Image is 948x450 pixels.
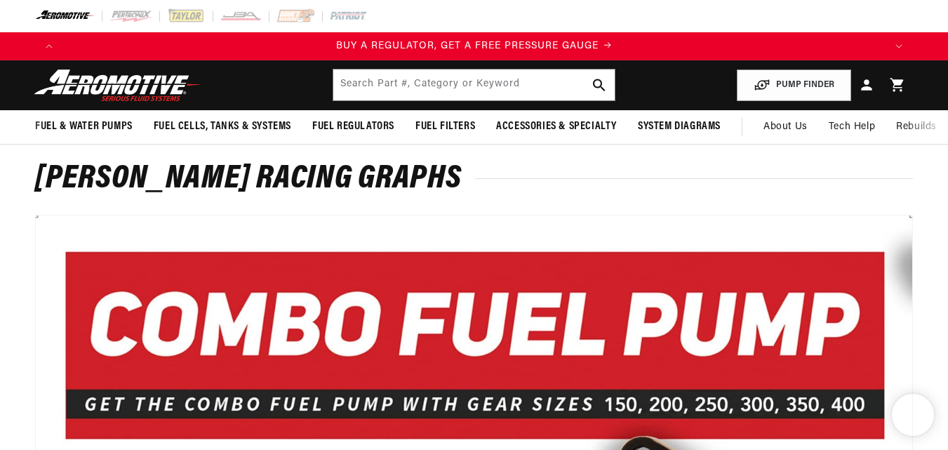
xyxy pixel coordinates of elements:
span: BUY A REGULATOR, GET A FREE PRESSURE GAUGE [336,41,599,51]
summary: Rebuilds [886,110,947,144]
span: Rebuilds [896,119,937,135]
summary: Tech Help [818,110,886,144]
h2: [PERSON_NAME] Racing Graphs [35,164,913,194]
div: Announcement [63,39,885,54]
button: Translation missing: en.sections.announcements.next_announcement [885,32,913,60]
span: Fuel Cells, Tanks & Systems [154,119,291,134]
button: PUMP FINDER [737,70,851,101]
span: Fuel Filters [415,119,475,134]
div: 1 of 4 [63,39,885,54]
summary: Fuel Regulators [302,110,405,143]
span: Fuel & Water Pumps [35,119,133,134]
span: Accessories & Specialty [496,119,617,134]
span: Fuel Regulators [312,119,394,134]
summary: Fuel Filters [405,110,486,143]
summary: Fuel & Water Pumps [25,110,143,143]
summary: System Diagrams [627,110,731,143]
input: Search by Part Number, Category or Keyword [333,70,615,100]
summary: Accessories & Specialty [486,110,627,143]
span: System Diagrams [638,119,721,134]
span: About Us [763,121,808,132]
button: search button [584,70,615,100]
a: About Us [753,110,818,144]
button: Translation missing: en.sections.announcements.previous_announcement [35,32,63,60]
summary: Fuel Cells, Tanks & Systems [143,110,302,143]
span: Tech Help [829,119,875,135]
img: Aeromotive [30,69,206,102]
